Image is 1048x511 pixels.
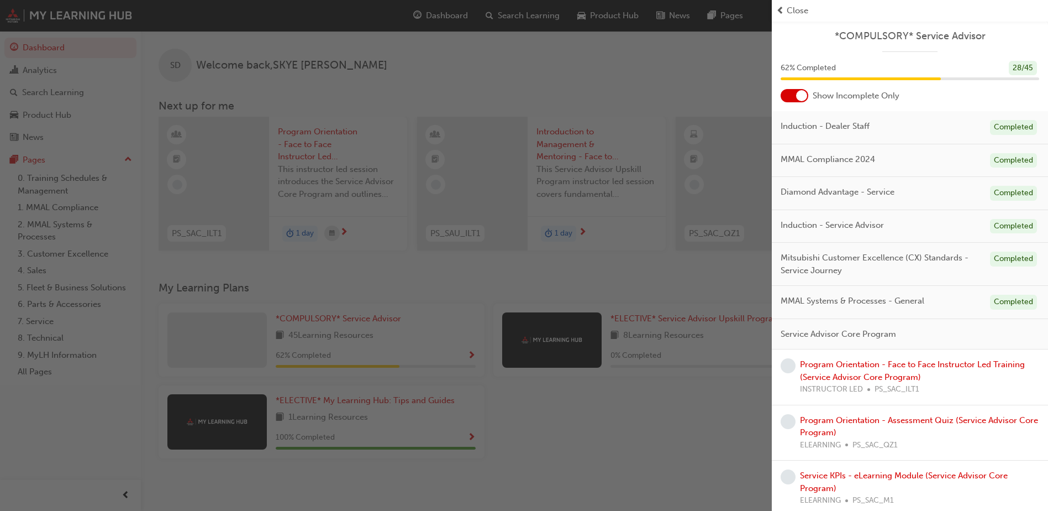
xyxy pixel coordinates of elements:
[787,4,808,17] span: Close
[990,120,1037,135] div: Completed
[800,359,1025,382] a: Program Orientation - Face to Face Instructor Led Training (Service Advisor Core Program)
[781,186,894,199] span: Diamond Advantage - Service
[781,62,836,75] span: 62 % Completed
[800,439,841,452] span: ELEARNING
[875,383,919,396] span: PS_SAC_ILT1
[781,414,796,429] span: learningRecordVerb_NONE-icon
[781,295,924,307] span: MMAL Systems & Processes - General
[990,252,1037,267] div: Completed
[990,219,1037,234] div: Completed
[1009,61,1037,76] div: 28 / 45
[852,439,898,452] span: PS_SAC_QZ1
[781,328,896,341] span: Service Advisor Core Program
[800,471,1008,493] a: Service KPIs - eLearning Module (Service Advisor Core Program)
[800,415,1038,438] a: Program Orientation - Assessment Quiz (Service Advisor Core Program)
[990,186,1037,201] div: Completed
[781,219,884,232] span: Induction - Service Advisor
[800,383,863,396] span: INSTRUCTOR LED
[852,494,894,507] span: PS_SAC_M1
[781,358,796,373] span: learningRecordVerb_NONE-icon
[990,295,1037,310] div: Completed
[781,470,796,484] span: learningRecordVerb_NONE-icon
[776,4,784,17] span: prev-icon
[990,153,1037,168] div: Completed
[813,90,899,102] span: Show Incomplete Only
[781,30,1039,43] a: *COMPULSORY* Service Advisor
[776,4,1044,17] button: prev-iconClose
[781,252,981,277] span: Mitsubishi Customer Excellence (CX) Standards - Service Journey
[781,120,870,133] span: Induction - Dealer Staff
[781,153,875,166] span: MMAL Compliance 2024
[800,494,841,507] span: ELEARNING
